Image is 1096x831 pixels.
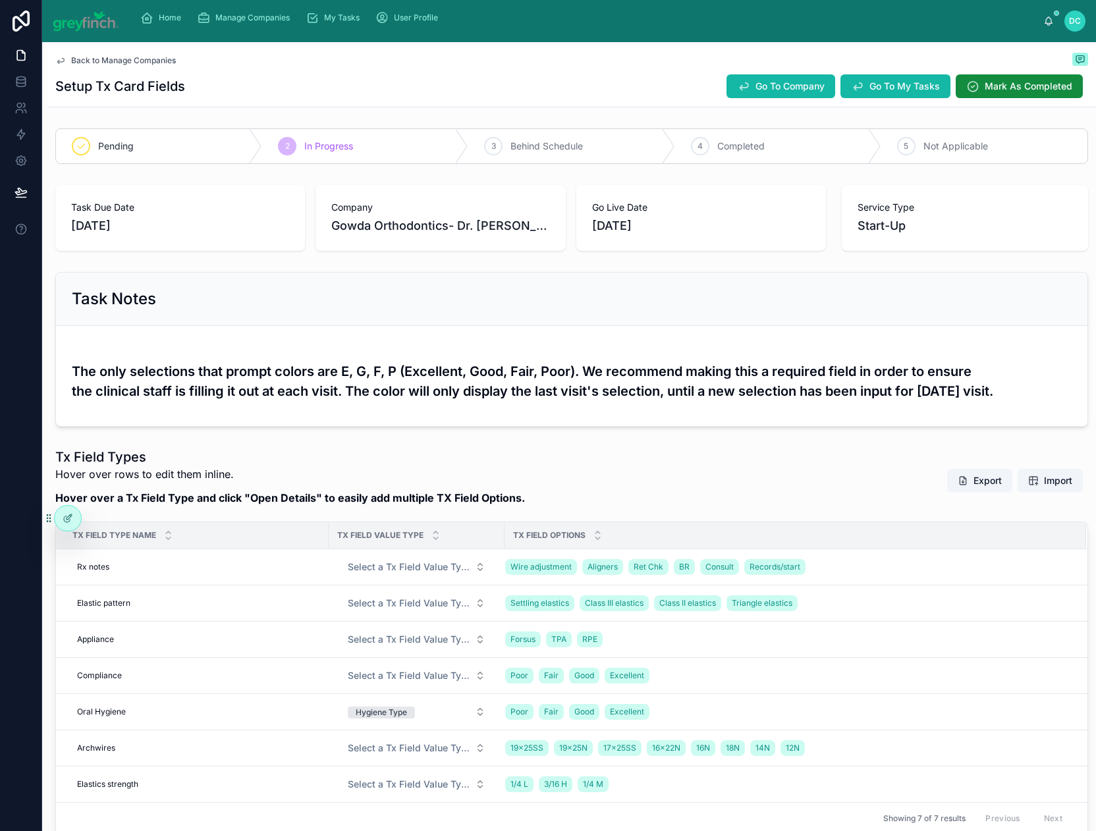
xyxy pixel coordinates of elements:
span: Records/start [750,562,800,572]
span: Go Live Date [592,201,810,214]
span: 16N [696,743,710,753]
span: Class III elastics [585,598,644,608]
a: BR [674,559,695,575]
button: Select Button [337,700,496,724]
strong: Hover over a Tx Field Type and click "Open Details" to easily add multiple TX Field Options. [55,491,525,504]
span: Manage Companies [215,13,290,23]
span: Select a Tx Field Value Type [348,778,470,791]
button: Select Button [337,772,496,796]
span: Elastics strength [77,779,138,790]
div: scrollable content [130,3,1044,32]
a: 16N [691,740,715,756]
span: 2 [285,141,290,151]
span: In Progress [304,140,353,153]
a: Triangle elastics [726,595,798,611]
span: 1/4 L [510,779,528,790]
a: 1/4 L [505,776,534,792]
a: Fair [539,704,564,720]
span: 4 [698,141,703,151]
a: 14N [750,740,775,756]
span: RPE [582,634,597,645]
span: Import [1044,474,1072,487]
span: Good [574,670,594,681]
span: Task Due Date [71,201,289,214]
span: Pending [98,140,134,153]
span: Completed [717,140,765,153]
span: Wire adjustment [510,562,572,572]
a: 16x22N [647,740,686,756]
a: Fair [539,668,564,684]
span: 16x22N [652,743,680,753]
button: Select Button [337,736,496,760]
span: User Profile [394,13,438,23]
span: Select a Tx Field Value Type [348,669,470,682]
a: 1/4 M [578,776,609,792]
a: Home [136,6,190,30]
span: 17x25SS [603,743,636,753]
button: Select Button [337,664,496,687]
span: 3 [491,141,496,151]
a: Poor [505,668,534,684]
span: Select a Tx Field Value Type [348,633,470,646]
span: Appliance [77,634,114,645]
span: 19x25N [559,743,588,753]
a: 17x25SS [598,740,642,756]
span: Tx Field Value Type [337,530,424,541]
span: 18N [726,743,740,753]
a: Poor [505,704,534,720]
a: Ret Chk [628,559,669,575]
span: Fair [544,707,559,717]
span: Aligners [588,562,618,572]
h2: Task Notes [72,288,156,309]
span: [DATE] [592,217,810,235]
a: Class III elastics [580,595,649,611]
a: Good [569,704,599,720]
span: Good [574,707,594,717]
span: Select a Tx Field Value Type [348,597,470,610]
button: Export [947,469,1012,493]
a: 19x25N [554,740,593,756]
p: Hover over rows to edit them inline. [55,466,525,482]
span: Oral Hygiene [77,707,126,717]
span: Go To My Tasks [869,80,940,93]
button: Go To My Tasks [840,74,950,98]
span: Home [159,13,181,23]
span: 12N [786,743,800,753]
a: Manage Companies [193,6,299,30]
span: Elastic pattern [77,598,130,608]
img: App logo [53,11,119,32]
span: Excellent [610,670,644,681]
a: User Profile [371,6,447,30]
span: Select a Tx Field Value Type [348,741,470,755]
span: Poor [510,707,528,717]
span: Start-Up [858,217,906,235]
span: 5 [904,141,908,151]
button: Mark As Completed [956,74,1083,98]
span: TPA [551,634,566,645]
a: Forsus [505,631,541,647]
span: Archwires [77,743,115,753]
span: My Tasks [324,13,360,23]
span: 19x25SS [510,743,543,753]
span: Poor [510,670,528,681]
span: Select a Tx Field Value Type [348,560,470,574]
span: Compliance [77,670,122,681]
span: Mark As Completed [985,80,1072,93]
a: Excellent [605,668,649,684]
h3: The only selections that prompt colors are E, G, F, P (Excellent, Good, Fair, Poor). We recommend... [72,362,1072,401]
span: 14N [755,743,770,753]
button: Go To Company [726,74,835,98]
button: Select Button [337,555,496,579]
button: Select Button [337,628,496,651]
a: 12N [781,740,805,756]
a: Excellent [605,704,649,720]
a: Records/start [744,559,806,575]
span: Rx notes [77,562,109,572]
span: Class II elastics [659,598,716,608]
h1: Setup Tx Card Fields [55,77,185,95]
span: Gowda Orthodontics- Dr. [PERSON_NAME] [PERSON_NAME] [331,217,549,235]
span: Consult [705,562,734,572]
a: Class II elastics [654,595,721,611]
span: [DATE] [71,217,289,235]
button: Select Button [337,591,496,615]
